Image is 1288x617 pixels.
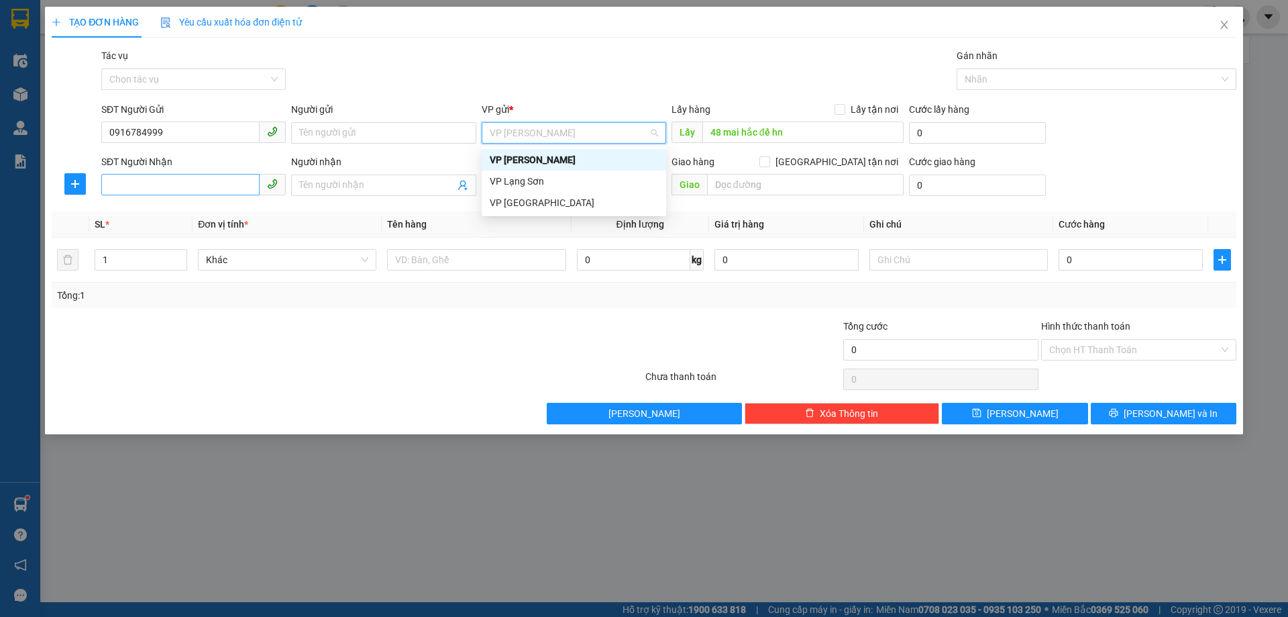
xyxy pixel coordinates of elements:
span: plus [65,179,85,189]
span: Lấy hàng [672,104,710,115]
span: SL [95,219,105,230]
span: [GEOGRAPHIC_DATA] tận nơi [770,154,904,169]
button: save[PERSON_NAME] [942,403,1087,424]
span: Cước hàng [1059,219,1105,230]
th: Ghi chú [864,211,1053,238]
div: VP Lạng Sơn [482,171,666,192]
img: icon [160,17,171,28]
label: Cước giao hàng [909,156,975,167]
button: Close [1205,7,1243,44]
span: Khác [206,250,368,270]
label: Tác vụ [101,50,128,61]
div: Chưa thanh toán [644,369,842,393]
span: phone [267,179,278,189]
span: phone [267,126,278,137]
span: Định lượng [616,219,664,230]
span: Xóa Thông tin [820,406,878,421]
span: delete [805,408,814,419]
span: plus [52,17,61,27]
span: close [1219,19,1230,30]
span: user-add [458,180,468,191]
span: Đơn vị tính [198,219,248,230]
span: Lấy [672,122,702,143]
span: TẠO ĐƠN HÀNG [52,17,139,28]
label: Hình thức thanh toán [1041,321,1130,332]
span: Tên hàng [387,219,427,230]
label: Cước lấy hàng [909,104,969,115]
div: SĐT Người Gửi [101,102,286,117]
div: Người nhận [291,154,476,169]
div: VP [PERSON_NAME] [490,152,658,167]
button: [PERSON_NAME] [547,403,742,424]
button: deleteXóa Thông tin [745,403,940,424]
span: plus [1214,254,1230,265]
input: VD: Bàn, Ghế [387,249,566,271]
span: Lấy tận nơi [845,102,904,117]
button: delete [57,249,78,271]
input: 0 [714,249,859,271]
span: Giá trị hàng [714,219,764,230]
label: Gán nhãn [957,50,998,61]
span: [PERSON_NAME] [987,406,1059,421]
button: printer[PERSON_NAME] và In [1091,403,1236,424]
input: Dọc đường [702,122,904,143]
span: [PERSON_NAME] [608,406,680,421]
span: printer [1109,408,1118,419]
span: [PERSON_NAME] và In [1124,406,1218,421]
span: VP Minh Khai [490,123,658,143]
button: plus [64,173,86,195]
span: Tổng cước [843,321,888,332]
div: Tổng: 1 [57,288,497,303]
input: Dọc đường [707,174,904,195]
input: Ghi Chú [869,249,1048,271]
div: VP Minh Khai [482,149,666,171]
div: SĐT Người Nhận [101,154,286,169]
span: Yêu cầu xuất hóa đơn điện tử [160,17,302,28]
div: VP Hà Nội [482,192,666,213]
span: Giao [672,174,707,195]
span: Giao hàng [672,156,714,167]
div: Người gửi [291,102,476,117]
span: save [972,408,981,419]
div: VP [GEOGRAPHIC_DATA] [490,195,658,210]
span: kg [690,249,704,271]
input: Cước lấy hàng [909,122,1046,144]
button: plus [1214,249,1231,271]
div: VP gửi [482,102,666,117]
div: VP Lạng Sơn [490,174,658,189]
input: Cước giao hàng [909,175,1046,196]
